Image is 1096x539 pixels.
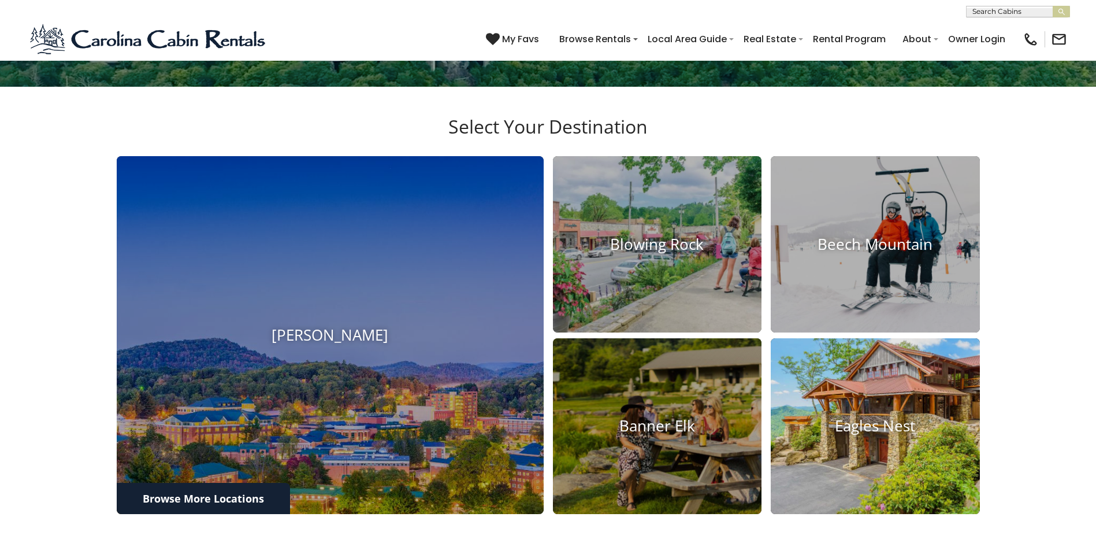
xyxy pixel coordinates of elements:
[29,22,269,57] img: Blue-2.png
[502,32,539,46] span: My Favs
[1023,31,1039,47] img: phone-regular-black.png
[771,235,980,253] h4: Beech Mountain
[553,235,762,253] h4: Blowing Rock
[807,29,891,49] a: Rental Program
[553,418,762,435] h4: Banner Elk
[897,29,937,49] a: About
[642,29,733,49] a: Local Area Guide
[117,156,544,514] a: [PERSON_NAME]
[553,156,762,333] a: Blowing Rock
[771,338,980,515] a: Eagles Nest
[486,32,542,47] a: My Favs
[553,29,637,49] a: Browse Rentals
[738,29,802,49] a: Real Estate
[1051,31,1067,47] img: mail-regular-black.png
[553,338,762,515] a: Banner Elk
[942,29,1011,49] a: Owner Login
[117,326,544,344] h4: [PERSON_NAME]
[115,116,982,156] h3: Select Your Destination
[771,418,980,435] h4: Eagles Nest
[117,483,290,514] a: Browse More Locations
[771,156,980,333] a: Beech Mountain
